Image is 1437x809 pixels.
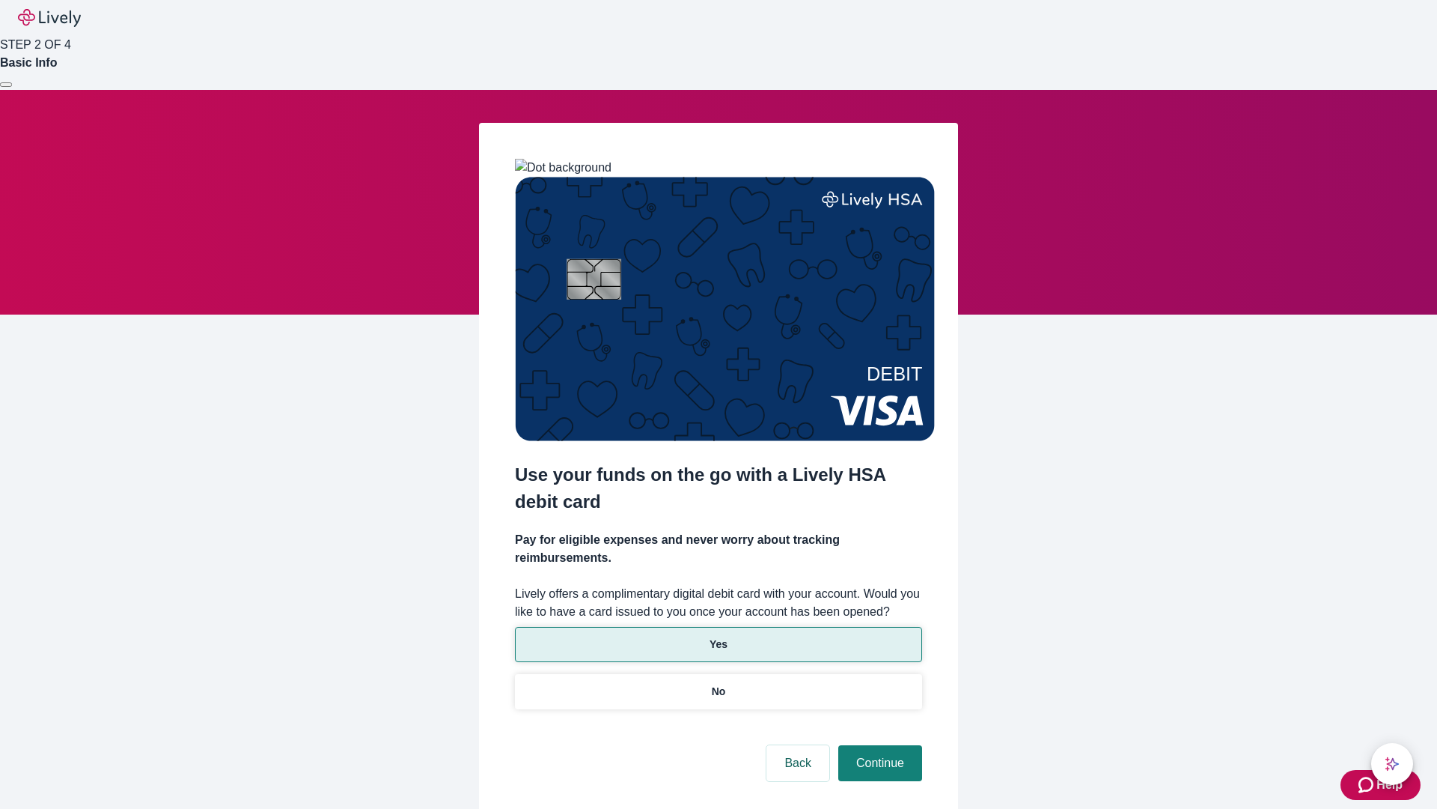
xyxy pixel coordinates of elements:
[515,531,922,567] h4: Pay for eligible expenses and never worry about tracking reimbursements.
[710,637,727,652] p: Yes
[18,9,81,27] img: Lively
[515,159,611,177] img: Dot background
[1385,757,1400,772] svg: Lively AI Assistant
[1340,770,1421,800] button: Zendesk support iconHelp
[515,627,922,662] button: Yes
[1376,776,1403,794] span: Help
[838,745,922,781] button: Continue
[712,684,726,700] p: No
[766,745,829,781] button: Back
[515,177,935,441] img: Debit card
[515,674,922,709] button: No
[1358,776,1376,794] svg: Zendesk support icon
[515,461,922,515] h2: Use your funds on the go with a Lively HSA debit card
[1371,743,1413,785] button: chat
[515,585,922,621] label: Lively offers a complimentary digital debit card with your account. Would you like to have a card...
